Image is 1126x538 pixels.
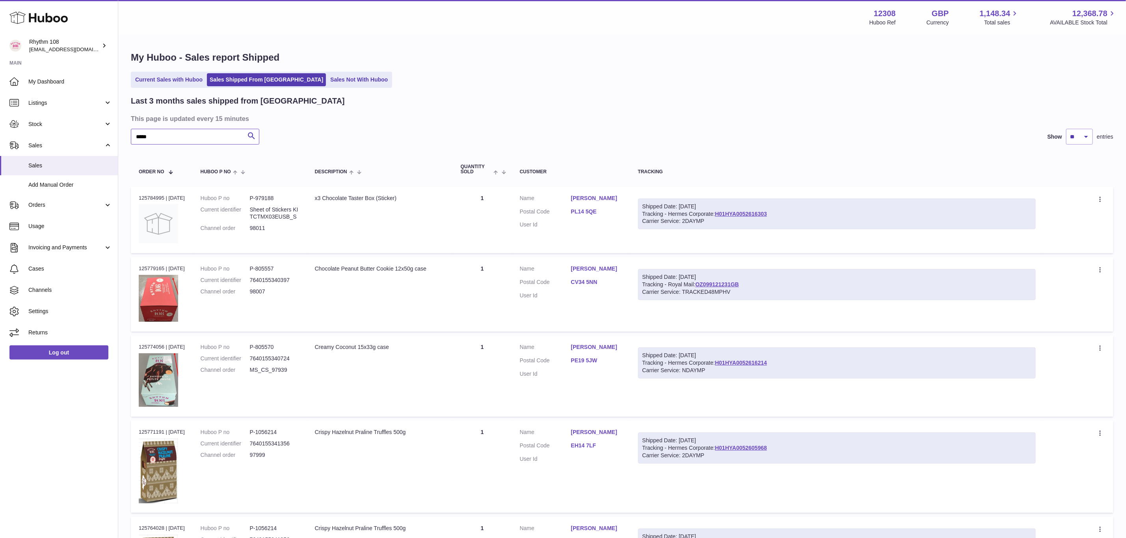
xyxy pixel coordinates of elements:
a: [PERSON_NAME] [571,429,622,436]
dd: 98007 [250,288,299,295]
dt: Channel order [201,451,250,459]
label: Show [1048,133,1062,141]
img: 1688049131.JPG [139,353,178,407]
dd: P-1056214 [250,525,299,532]
h3: This page is updated every 15 minutes [131,114,1111,123]
div: Rhythm 108 [29,38,100,53]
div: Huboo Ref [869,19,896,26]
a: CV34 5NN [571,278,622,286]
span: Description [315,169,347,174]
a: Current Sales with Huboo [132,73,205,86]
dt: User Id [520,370,571,378]
h1: My Huboo - Sales report Shipped [131,51,1113,64]
span: Sales [28,162,112,169]
div: Carrier Service: TRACKED48MPHV [642,288,1031,296]
td: 1 [453,421,512,513]
div: Tracking [638,169,1036,174]
div: 125771191 | [DATE] [139,429,185,436]
div: Customer [520,169,622,174]
a: [PERSON_NAME] [571,195,622,202]
dt: Huboo P no [201,343,250,351]
span: Orders [28,201,104,209]
span: Quantity Sold [461,164,492,174]
div: 125784995 | [DATE] [139,195,185,202]
dt: User Id [520,221,571,228]
h2: Last 3 months sales shipped from [GEOGRAPHIC_DATA] [131,96,345,106]
dd: MS_CS_97939 [250,366,299,374]
dt: User Id [520,292,571,299]
a: [PERSON_NAME] [571,525,622,532]
dt: User Id [520,455,571,463]
div: Currency [927,19,949,26]
img: 1688047974.JPG [139,275,178,322]
dd: 98011 [250,224,299,232]
div: Crispy Hazelnut Praline Truffles 500g [315,429,445,436]
span: Huboo P no [201,169,231,174]
dt: Postal Code [520,278,571,288]
dt: Huboo P no [201,195,250,202]
dt: Current identifier [201,276,250,284]
div: Creamy Coconut 15x33g case [315,343,445,351]
span: 1,148.34 [980,8,1011,19]
dt: Channel order [201,224,250,232]
div: Tracking - Hermes Corporate: [638,199,1036,230]
dd: P-805570 [250,343,299,351]
a: Log out [9,345,108,360]
span: Listings [28,99,104,107]
dd: Sheet of Stickers KITCTMX03EUSB_S [250,206,299,221]
span: Channels [28,286,112,294]
a: OZ099121231GB [695,281,739,288]
dt: Name [520,195,571,204]
span: Sales [28,142,104,149]
img: 1756376586.JPG [139,438,178,503]
dt: Name [520,343,571,353]
dd: P-805557 [250,265,299,273]
a: PL14 5QE [571,208,622,215]
span: 12,368.78 [1072,8,1107,19]
dd: 97999 [250,451,299,459]
dd: P-979188 [250,195,299,202]
span: Returns [28,329,112,336]
a: H01HYA0052616303 [715,211,767,217]
dt: Postal Code [520,442,571,451]
div: 125774056 | [DATE] [139,343,185,351]
div: Shipped Date: [DATE] [642,352,1031,359]
dt: Current identifier [201,355,250,362]
td: 1 [453,257,512,332]
dt: Huboo P no [201,429,250,436]
a: PE19 5JW [571,357,622,364]
div: Shipped Date: [DATE] [642,203,1031,210]
div: 125779165 | [DATE] [139,265,185,272]
div: Tracking - Hermes Corporate: [638,347,1036,378]
a: 12,368.78 AVAILABLE Stock Total [1050,8,1117,26]
strong: 12308 [874,8,896,19]
dd: 7640155340397 [250,276,299,284]
dt: Name [520,429,571,438]
a: Sales Shipped From [GEOGRAPHIC_DATA] [207,73,326,86]
dd: P-1056214 [250,429,299,436]
div: Shipped Date: [DATE] [642,437,1031,444]
span: Usage [28,223,112,230]
dt: Channel order [201,288,250,295]
img: orders@rhythm108.com [9,40,21,52]
dt: Postal Code [520,208,571,217]
dt: Postal Code [520,357,571,366]
div: Chocolate Peanut Butter Cookie 12x50g case [315,265,445,273]
dd: 7640155340724 [250,355,299,362]
span: Add Manual Order [28,181,112,189]
span: Stock [28,121,104,128]
a: 1,148.34 Total sales [980,8,1020,26]
div: Shipped Date: [DATE] [642,273,1031,281]
a: Sales Not With Huboo [328,73,391,86]
div: Carrier Service: NDAYMP [642,367,1031,374]
a: H01HYA0052605968 [715,445,767,451]
div: Crispy Hazelnut Praline Truffles 500g [315,525,445,532]
dt: Channel order [201,366,250,374]
div: Carrier Service: 2DAYMP [642,217,1031,225]
img: no-photo.jpg [139,204,178,243]
div: 125764028 | [DATE] [139,525,185,532]
dt: Current identifier [201,440,250,447]
td: 1 [453,336,512,417]
dt: Huboo P no [201,525,250,532]
dt: Name [520,265,571,275]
